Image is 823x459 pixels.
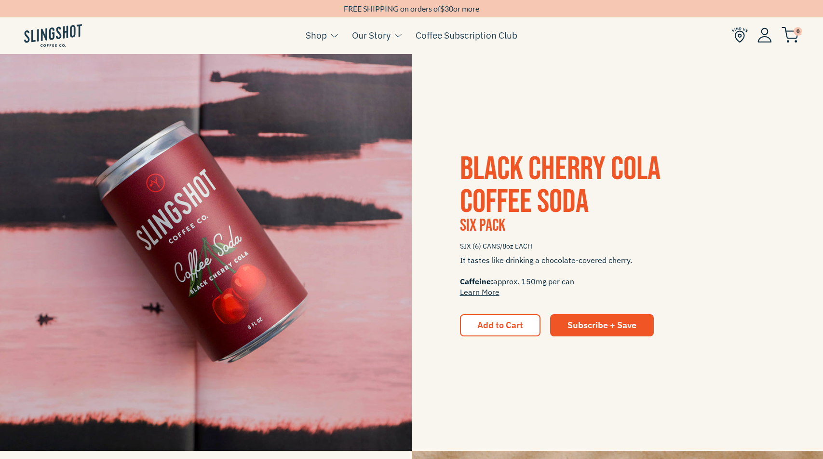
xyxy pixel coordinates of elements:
img: Find Us [732,27,748,43]
a: 0 [782,29,799,41]
span: $ [440,4,445,13]
span: It tastes like drinking a chocolate-covered cherry. approx. 150mg per can [460,255,775,297]
span: Subscribe + Save [567,320,636,331]
span: Six Pack [460,215,505,236]
span: SIX (6) CANS/8oz EACH [460,238,775,255]
button: Add to Cart [460,314,540,336]
span: 30 [445,4,453,13]
a: Shop [306,28,327,42]
a: Learn More [460,287,499,297]
img: cart [782,27,799,43]
span: Caffeine: [460,277,493,286]
a: Our Story [352,28,391,42]
a: Black Cherry ColaCoffee Soda [460,150,661,222]
a: Subscribe + Save [550,314,654,336]
span: Black Cherry Cola Coffee Soda [460,150,661,222]
a: Coffee Subscription Club [416,28,517,42]
img: Account [757,28,772,42]
span: 0 [794,27,802,36]
span: Add to Cart [477,320,523,331]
